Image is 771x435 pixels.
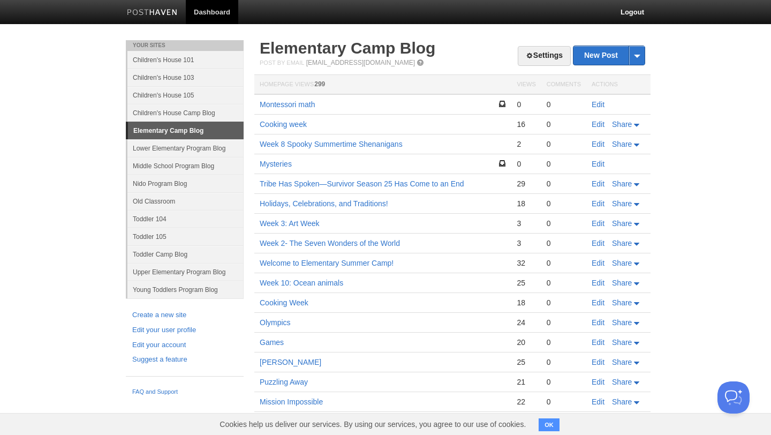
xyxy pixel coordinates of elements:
[547,337,581,347] div: 0
[612,259,632,267] span: Share
[592,338,604,347] a: Edit
[260,160,292,168] a: Mysteries
[547,159,581,169] div: 0
[547,179,581,189] div: 0
[314,80,325,88] span: 299
[612,120,632,129] span: Share
[132,325,237,336] a: Edit your user profile
[517,397,535,407] div: 22
[132,340,237,351] a: Edit your account
[612,279,632,287] span: Share
[254,75,511,95] th: Homepage Views
[573,46,645,65] a: New Post
[592,259,604,267] a: Edit
[592,219,604,228] a: Edit
[592,279,604,287] a: Edit
[592,160,604,168] a: Edit
[592,199,604,208] a: Edit
[547,258,581,268] div: 0
[547,139,581,149] div: 0
[547,100,581,109] div: 0
[132,310,237,321] a: Create a new site
[612,199,632,208] span: Share
[127,139,244,157] a: Lower Elementary Program Blog
[517,318,535,327] div: 24
[612,298,632,307] span: Share
[126,40,244,51] li: Your Sites
[592,239,604,247] a: Edit
[592,378,604,386] a: Edit
[127,9,178,17] img: Posthaven-bar
[517,100,535,109] div: 0
[612,179,632,188] span: Share
[592,100,604,109] a: Edit
[539,418,560,431] button: OK
[592,397,604,406] a: Edit
[260,358,321,366] a: [PERSON_NAME]
[127,51,244,69] a: Children's House 101
[612,378,632,386] span: Share
[592,358,604,366] a: Edit
[127,263,244,281] a: Upper Elementary Program Blog
[517,238,535,248] div: 3
[612,318,632,327] span: Share
[260,338,284,347] a: Games
[260,279,343,287] a: Week 10: Ocean animals
[547,318,581,327] div: 0
[517,179,535,189] div: 29
[260,59,304,66] span: Post by Email
[260,219,320,228] a: Week 3: Art Week
[260,239,400,247] a: Week 2- The Seven Wonders of the World
[592,140,604,148] a: Edit
[127,175,244,192] a: Nido Program Blog
[547,397,581,407] div: 0
[592,179,604,188] a: Edit
[260,378,308,386] a: Puzzling Away
[209,414,536,435] span: Cookies help us deliver our services. By using our services, you agree to our use of cookies.
[260,318,291,327] a: Olympics
[517,357,535,367] div: 25
[547,357,581,367] div: 0
[260,140,403,148] a: Week 8 Spooky Summertime Shenanigans
[592,298,604,307] a: Edit
[260,39,435,57] a: Elementary Camp Blog
[612,338,632,347] span: Share
[592,318,604,327] a: Edit
[132,354,237,365] a: Suggest a feature
[547,238,581,248] div: 0
[127,192,244,210] a: Old Classroom
[127,69,244,86] a: Children's House 103
[260,199,388,208] a: Holidays, Celebrations, and Traditions!
[592,120,604,129] a: Edit
[127,104,244,122] a: Children's House Camp Blog
[127,210,244,228] a: Toddler 104
[127,228,244,245] a: Toddler 105
[586,75,651,95] th: Actions
[612,140,632,148] span: Share
[612,358,632,366] span: Share
[612,219,632,228] span: Share
[547,119,581,129] div: 0
[127,86,244,104] a: Children's House 105
[260,120,307,129] a: Cooking week
[517,377,535,387] div: 21
[612,397,632,406] span: Share
[132,387,237,397] a: FAQ and Support
[517,159,535,169] div: 0
[547,219,581,228] div: 0
[547,298,581,307] div: 0
[517,139,535,149] div: 2
[128,122,244,139] a: Elementary Camp Blog
[260,397,323,406] a: Mission Impossible
[260,259,394,267] a: Welcome to Elementary Summer Camp!
[511,75,541,95] th: Views
[517,119,535,129] div: 16
[541,75,586,95] th: Comments
[518,46,571,66] a: Settings
[547,199,581,208] div: 0
[260,100,315,109] a: Montessori math
[517,278,535,288] div: 25
[306,59,415,66] a: [EMAIL_ADDRESS][DOMAIN_NAME]
[517,258,535,268] div: 32
[127,281,244,298] a: Young Toddlers Program Blog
